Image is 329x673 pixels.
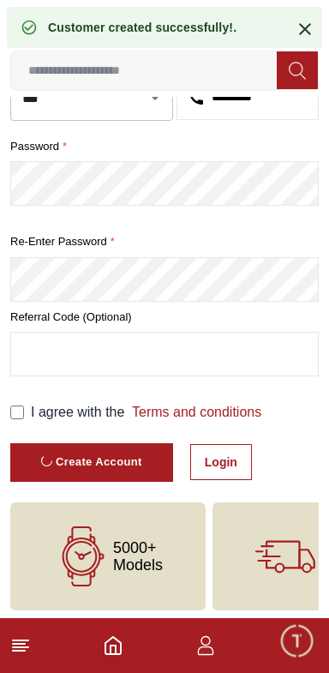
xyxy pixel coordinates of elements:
label: password [10,138,319,155]
span: 5000+ Models [113,539,163,574]
label: I agree with the [31,402,261,423]
label: Re-enter Password [10,233,319,250]
a: Login [190,444,252,480]
button: Open [143,86,167,110]
a: Home [103,635,123,656]
label: Referral Code (Optional) [10,309,319,326]
div: Customer created successfully!. [48,19,236,36]
div: Chat Widget [278,622,316,660]
a: Terms and conditions [124,405,261,419]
